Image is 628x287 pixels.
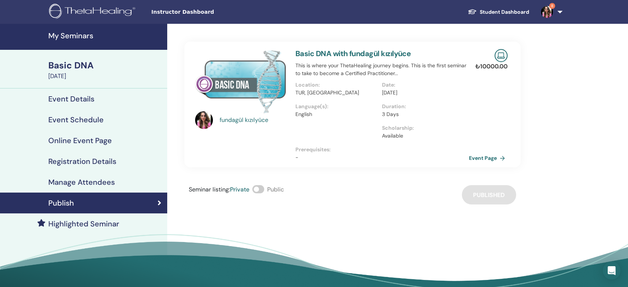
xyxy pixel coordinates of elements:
span: 8 [549,3,555,9]
span: Seminar listing : [189,186,230,193]
p: Language(s) : [295,103,378,110]
p: Prerequisites : [295,146,469,154]
h4: Highlighted Seminar [48,219,119,228]
p: This is where your ThetaHealing journey begins. This is the first seminar to take to become a Cer... [295,62,469,77]
div: Open Intercom Messenger [603,262,621,280]
p: Date : [382,81,464,89]
p: [DATE] [382,89,464,97]
img: default.jpg [541,6,553,18]
h4: My Seminars [48,31,163,40]
h4: Publish [48,199,74,207]
p: ₺ 10000.00 [475,62,508,71]
div: [DATE] [48,72,163,81]
p: Duration : [382,103,464,110]
h4: Manage Attendees [48,178,115,187]
p: 3 Days [382,110,464,118]
img: Basic DNA [195,49,287,113]
span: Instructor Dashboard [151,8,263,16]
p: - [295,154,469,161]
img: logo.png [49,4,138,20]
h4: Event Schedule [48,115,104,124]
a: Basic DNA with fundagül kızılyüce [295,49,411,58]
span: Private [230,186,249,193]
p: Available [382,132,464,140]
img: Live Online Seminar [495,49,508,62]
a: Student Dashboard [462,5,535,19]
h4: Event Details [48,94,94,103]
p: English [295,110,378,118]
h4: Online Event Page [48,136,112,145]
h4: Registration Details [48,157,116,166]
a: fundagül kızılyüce [220,116,288,125]
img: graduation-cap-white.svg [468,9,477,15]
a: Basic DNA[DATE] [44,59,167,81]
p: Scholarship : [382,124,464,132]
p: TUR, [GEOGRAPHIC_DATA] [295,89,378,97]
a: Event Page [469,152,508,164]
span: Public [267,186,284,193]
img: default.jpg [195,111,213,129]
div: Basic DNA [48,59,163,72]
p: Location : [295,81,378,89]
